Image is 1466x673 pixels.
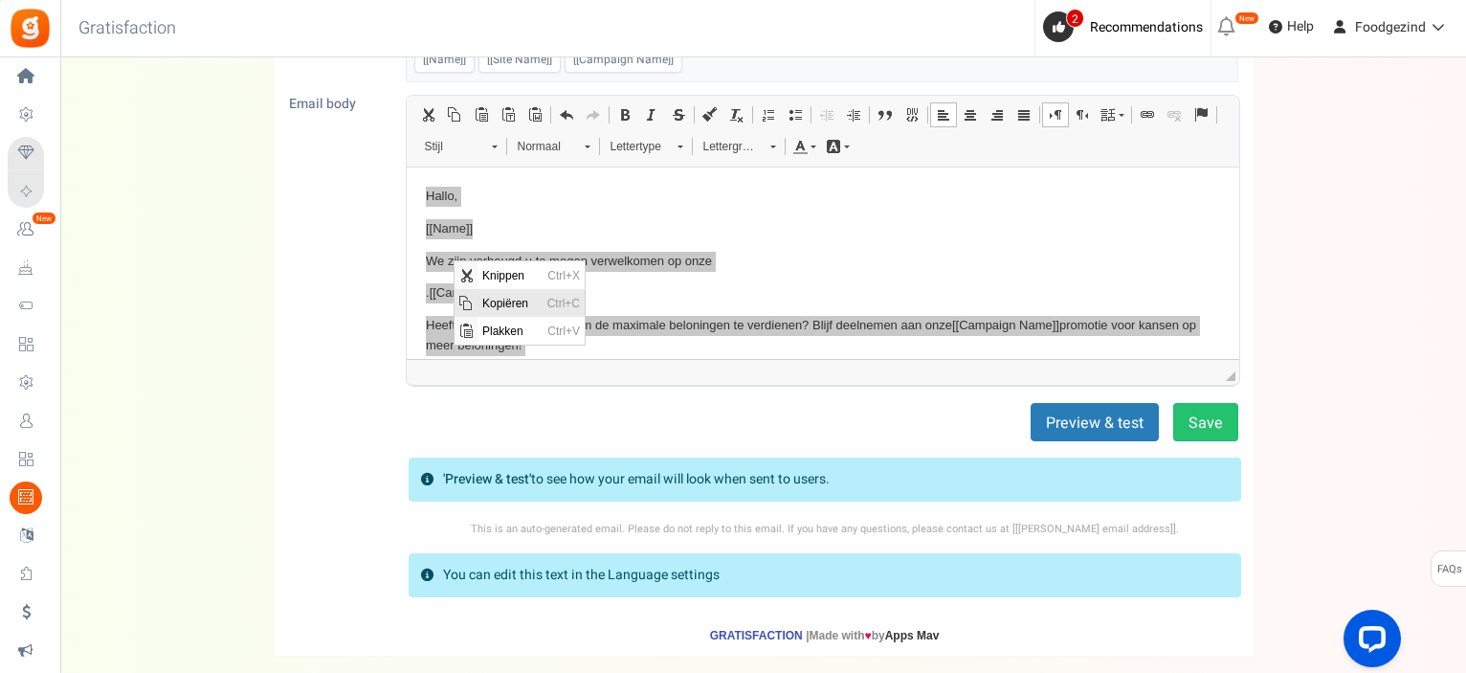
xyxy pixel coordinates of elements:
a: Div aanmaken [899,102,925,127]
a: New [8,213,52,246]
p: You can edit this text in the Language settings [443,566,720,585]
a: Inspringing verkleinen [813,102,840,127]
a: Centreren [957,102,984,127]
a: Doorhalen [665,102,692,127]
p: Made with by [409,617,1241,656]
a: Links uitlijnen [930,102,957,127]
a: Lettertype [600,133,693,160]
p: Heeft u alle acties voltooid om de maximale beloningen te verdienen? Blijf deelnemen aan onze pro... [19,148,813,189]
span: Lettertype [601,134,668,159]
span: [[Campaign Name]] [545,150,653,165]
a: Gratisfaction [710,629,803,642]
iframe: Tekstverwerker, email_editor [407,168,1239,359]
span: Lettergrootte [694,134,761,159]
p: We zijn verheugd u te mogen verwelkomen op onze [19,84,813,104]
span: FAQs [1436,551,1462,588]
p: Hallo, [19,19,813,39]
a: Opnieuw uitvoeren (Ctrl+Y) [580,102,607,127]
a: Uitvullen [1011,102,1037,127]
em: New [1234,11,1259,25]
span: [[Campaign Name]] [23,118,130,132]
span: Plakken [23,56,88,83]
span: Ctrl+V [88,56,130,83]
span: [[Name]] [19,54,66,68]
img: Klik en sleep om te verplaatsen [19,40,33,55]
span: Sleep om te herschalen [1226,371,1235,381]
a: Interne link [1188,102,1214,127]
a: Cursief (Ctrl+I) [638,102,665,127]
span: Ctrl+C [88,28,130,56]
span: | [806,629,809,642]
a: Inspringing vergroten [840,102,867,127]
img: Gratisfaction [9,7,52,50]
small: This is an auto-generated email. Please do not reply to this email. If you have any questions, pl... [471,522,1179,536]
span: 2 [1066,9,1084,28]
span: Recommendations [1090,17,1203,37]
span: Campaign Name placeholder widget [23,116,130,136]
span: Normaal [508,134,575,159]
a: Genummerde lijst invoegen [755,102,782,127]
a: Vet (Ctrl+B) [611,102,638,127]
span: Foodgezind [1355,17,1426,37]
span: Kopiëren [23,28,88,56]
a: Opmaak verwijderen [723,102,750,127]
i: ♥ [865,629,872,640]
a: Citaatblok [872,102,899,127]
a: Link verwijderen [1161,102,1188,127]
span: Help [1282,17,1314,36]
button: Save [1173,403,1238,441]
a: Plakken vanuit Word [522,102,548,127]
span: [[Site Name]] [478,47,561,73]
a: Opsomming invoegen [782,102,809,127]
a: Apps Mav [885,629,940,642]
span: Campaign Name placeholder widget [545,148,653,168]
img: Klik en sleep om te verplaatsen [23,104,37,119]
span: [[Campaign Name]] [565,47,682,73]
a: Link invoegen/wijzigen (Ctrl+K) [1134,102,1161,127]
p: to see how your email will look when sent to users. [443,470,830,489]
a: Taal instellen [1096,102,1129,127]
a: Opmaakstijl kopiëren (Ctrl+Shift+C) [697,102,723,127]
body: Tekstverwerker, email_editor [19,19,813,338]
a: Achtergrondkleur [821,134,855,159]
a: Normaal [507,133,600,160]
label: Email body [275,95,391,114]
button: Preview & test [1031,403,1159,441]
a: Ongedaan maken (Ctrl+Z) [553,102,580,127]
a: Plakken als platte tekst (Ctrl+Shift+V) [495,102,522,127]
em: New [32,212,56,225]
a: Tekstkleur [788,134,821,159]
a: Kopiëren (Ctrl+C) [441,102,468,127]
h3: Gratisfaction [57,10,197,48]
strong: 'Preview & test' [443,469,531,489]
a: 2 Recommendations [1043,11,1211,42]
span: Stijl [415,134,482,159]
a: Stijl [414,133,507,160]
a: Help [1261,11,1322,42]
a: Rechts uitlijnen [984,102,1011,127]
a: Lettergrootte [693,133,786,160]
a: Schrijfrichting van rechts naar links [1069,102,1096,127]
a: Plakken (Ctrl+V) [468,102,495,127]
span: Name placeholder widget [19,52,66,72]
a: Knippen (Ctrl+X) [414,102,441,127]
p: . [19,116,813,136]
span: [[Name]] [414,47,475,73]
a: Schrijfrichting van links naar rechts [1042,102,1069,127]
